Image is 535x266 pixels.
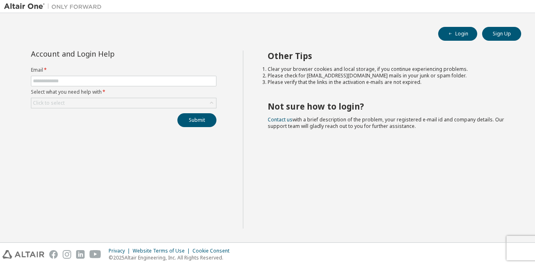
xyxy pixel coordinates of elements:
li: Clear your browser cookies and local storage, if you continue experiencing problems. [268,66,507,73]
img: altair_logo.svg [2,250,44,259]
img: youtube.svg [90,250,101,259]
span: with a brief description of the problem, your registered e-mail id and company details. Our suppo... [268,116,504,130]
div: Cookie Consent [192,248,234,254]
img: Altair One [4,2,106,11]
img: instagram.svg [63,250,71,259]
label: Select what you need help with [31,89,216,95]
h2: Other Tips [268,51,507,61]
div: Click to select [31,98,216,108]
button: Login [438,27,477,41]
p: © 2025 Altair Engineering, Inc. All Rights Reserved. [109,254,234,261]
h2: Not sure how to login? [268,101,507,112]
div: Account and Login Help [31,51,179,57]
div: Website Terms of Use [133,248,192,254]
li: Please check for [EMAIL_ADDRESS][DOMAIN_NAME] mails in your junk or spam folder. [268,73,507,79]
img: linkedin.svg [76,250,85,259]
button: Sign Up [482,27,521,41]
img: facebook.svg [49,250,58,259]
div: Privacy [109,248,133,254]
a: Contact us [268,116,293,123]
li: Please verify that the links in the activation e-mails are not expired. [268,79,507,86]
button: Submit [177,113,216,127]
label: Email [31,67,216,73]
div: Click to select [33,100,65,106]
